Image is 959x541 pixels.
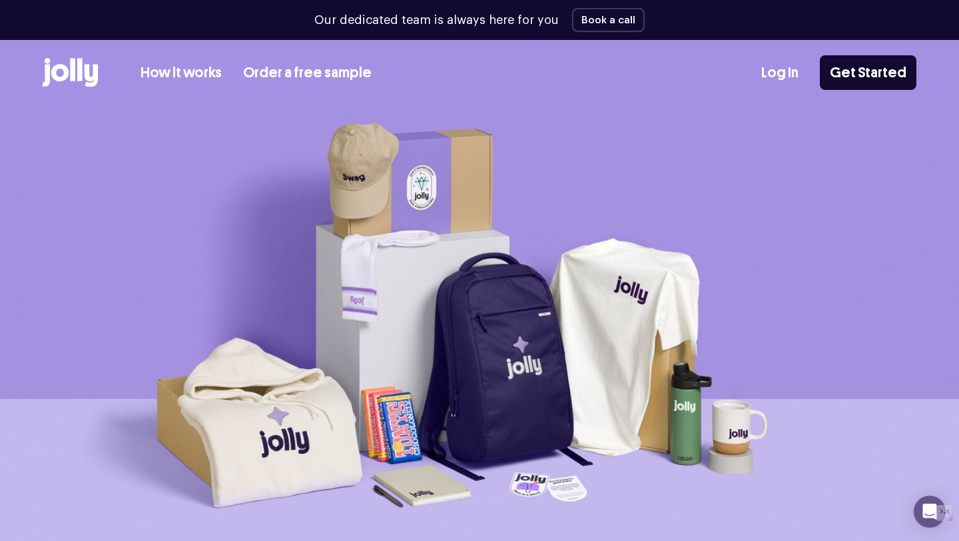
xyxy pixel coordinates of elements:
[820,55,916,90] a: Get Started
[572,8,645,32] button: Book a call
[141,62,222,84] a: How it works
[314,11,559,29] p: Our dedicated team is always here for you
[914,496,946,528] div: Open Intercom Messenger
[243,62,372,84] a: Order a free sample
[761,62,799,84] a: Log In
